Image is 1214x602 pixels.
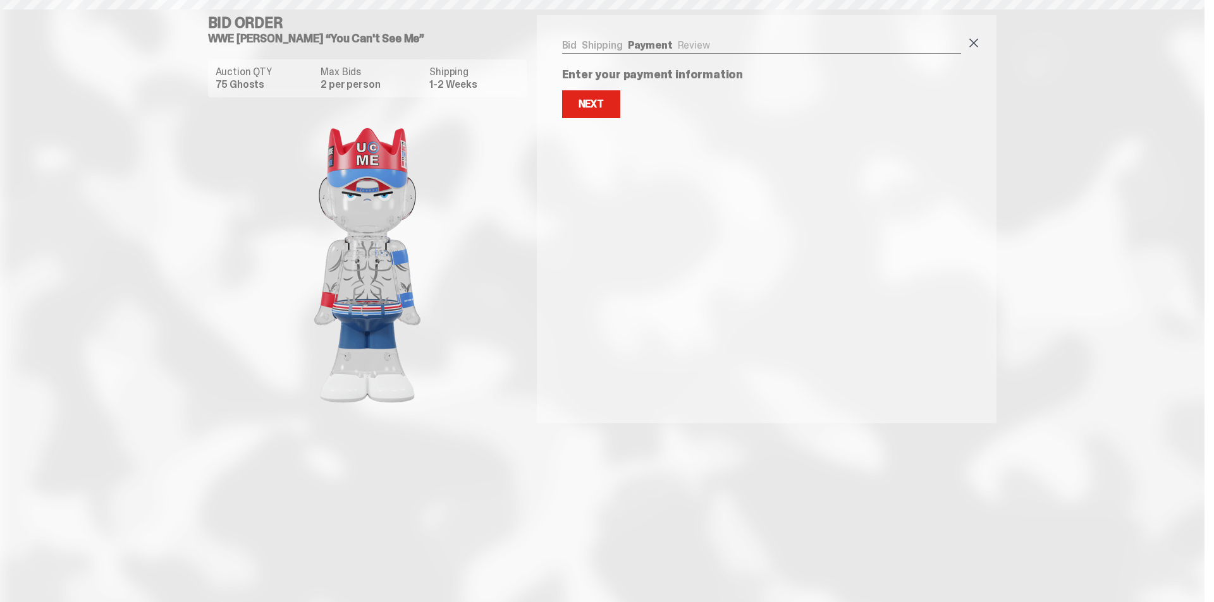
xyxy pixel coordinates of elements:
[628,39,673,52] a: Payment
[429,80,518,90] dd: 1-2 Weeks
[241,107,494,423] img: product image
[562,90,620,118] button: Next
[582,39,623,52] a: Shipping
[208,33,537,44] h5: WWE [PERSON_NAME] “You Can't See Me”
[216,80,314,90] dd: 75 Ghosts
[678,39,710,52] a: Review
[429,67,518,77] dt: Shipping
[579,99,604,109] div: Next
[562,69,962,80] p: Enter your payment information
[208,15,537,30] h4: Bid Order
[321,80,422,90] dd: 2 per person
[216,67,314,77] dt: Auction QTY
[321,67,422,77] dt: Max Bids
[562,39,577,52] a: Bid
